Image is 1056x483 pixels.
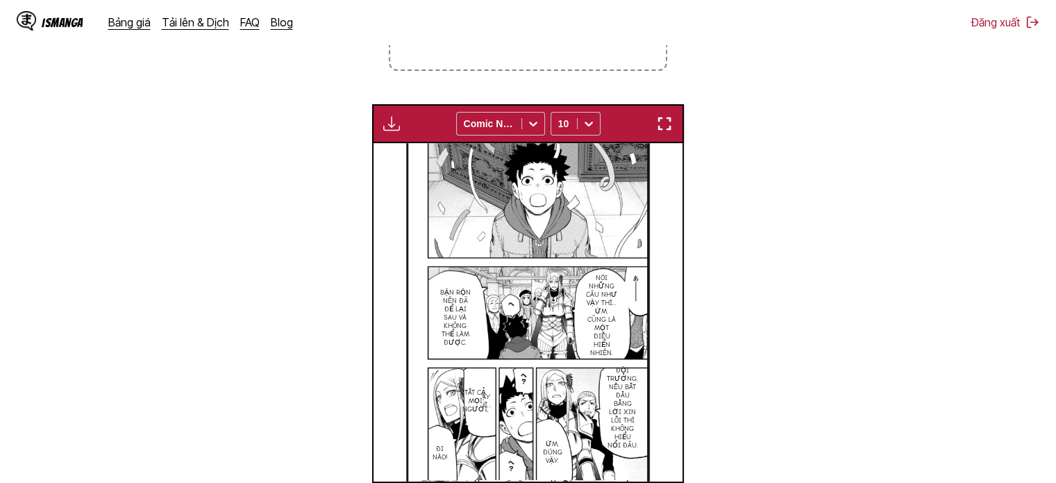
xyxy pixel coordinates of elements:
[240,15,260,29] a: FAQ
[604,363,641,452] p: Đội trưởng, nếu bắt đầu bằng lời xin lỗi thì không hiểu nổi đâu.
[971,15,1039,29] button: Đăng xuất
[460,386,492,416] p: Tất cả mọi người,
[430,442,450,464] p: Đi nào!
[436,286,474,350] p: Bận rộn nên đã để lại sau và không thể làm được.
[583,271,620,360] p: Nói những câu như vậy thì... ừm, cũng là một điều hiển nhiên.
[656,115,673,132] img: Enter fullscreen
[539,437,564,468] p: Ừm, đúng vậy.
[383,115,400,132] img: Download translated images
[17,11,108,33] a: IsManga LogoIsManga
[406,143,650,482] img: Manga Panel
[271,15,293,29] a: Blog
[1025,15,1039,29] img: Sign out
[108,15,151,29] a: Bảng giá
[162,15,229,29] a: Tải lên & Dịch
[17,11,36,31] img: IsManga Logo
[42,16,83,29] div: IsManga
